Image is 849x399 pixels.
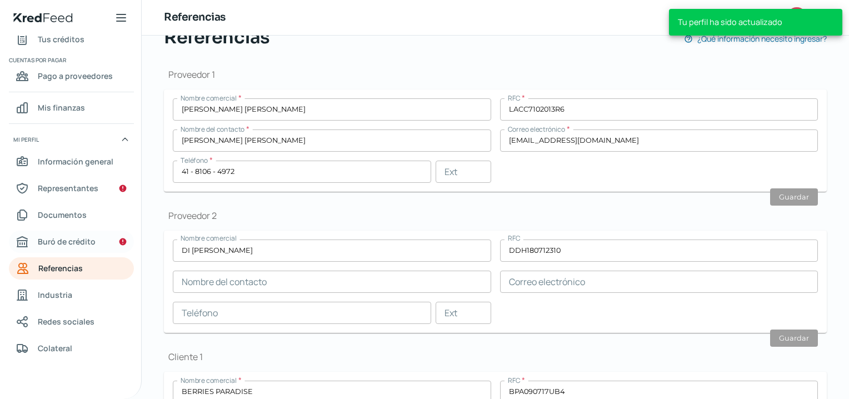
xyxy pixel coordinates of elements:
a: Redes sociales [9,311,134,333]
span: Teléfono [181,156,208,165]
a: Documentos [9,204,134,226]
span: RFC [508,233,520,243]
span: Pago a proveedores [38,69,113,83]
span: Colateral [38,341,72,355]
h1: Proveedor 1 [164,68,827,81]
span: Información general [38,154,113,168]
a: Mis finanzas [9,97,134,119]
span: Tus créditos [38,32,84,46]
span: Nombre comercial [181,233,237,243]
a: Buró de crédito [9,231,134,253]
button: Guardar [770,330,818,347]
span: Nombre comercial [181,93,237,103]
a: Representantes [9,177,134,200]
button: Guardar [770,188,818,206]
span: ¿Qué información necesito ingresar? [697,32,827,46]
a: Industria [9,284,134,306]
span: Mi perfil [13,134,39,144]
span: RFC [508,376,520,385]
a: Información general [9,151,134,173]
span: Correo electrónico [508,124,565,134]
span: Referencias [164,24,270,51]
span: Mis finanzas [38,101,85,114]
a: Pago a proveedores [9,65,134,87]
span: Documentos [38,208,87,222]
a: Colateral [9,337,134,360]
div: Tu perfil ha sido actualizado [669,9,842,36]
span: Nombre comercial [181,376,237,385]
span: Cuentas por pagar [9,55,132,65]
span: RFC [508,93,520,103]
span: Nombre del contacto [181,124,244,134]
span: Representantes [38,181,98,195]
h1: Proveedor 2 [164,210,827,222]
a: Referencias [9,257,134,280]
span: Referencias [38,261,83,275]
span: Redes sociales [38,315,94,328]
a: Tus créditos [9,28,134,51]
span: Buró de crédito [38,235,96,248]
h1: Cliente 1 [164,351,827,363]
span: Industria [38,288,72,302]
h1: Referencias [164,9,226,26]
